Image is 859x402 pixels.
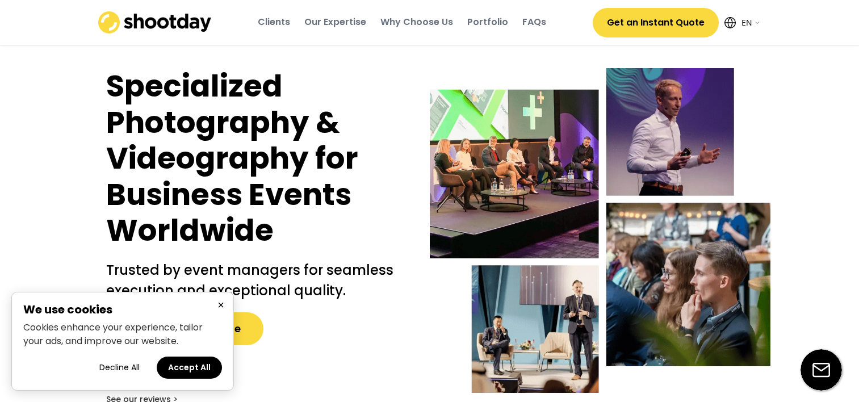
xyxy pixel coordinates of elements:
div: FAQs [522,16,546,28]
img: email-icon%20%281%29.svg [801,349,842,391]
h1: Specialized Photography & Videography for Business Events Worldwide [106,68,407,249]
button: Accept all cookies [157,357,222,379]
button: Decline all cookies [88,357,151,379]
div: Our Expertise [304,16,366,28]
p: Cookies enhance your experience, tailor your ads, and improve our website. [23,321,222,348]
button: Close cookie banner [214,298,228,312]
img: shootday_logo.png [98,11,212,33]
h2: Trusted by event managers for seamless execution and exceptional quality. [106,260,407,301]
button: Get an Instant Quote [593,8,719,37]
h2: We use cookies [23,304,222,315]
div: Why Choose Us [380,16,453,28]
img: Event-hero-intl%402x.webp [430,68,770,393]
img: Icon%20feather-globe%20%281%29.svg [724,17,736,28]
div: Portfolio [467,16,508,28]
div: Clients [258,16,290,28]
